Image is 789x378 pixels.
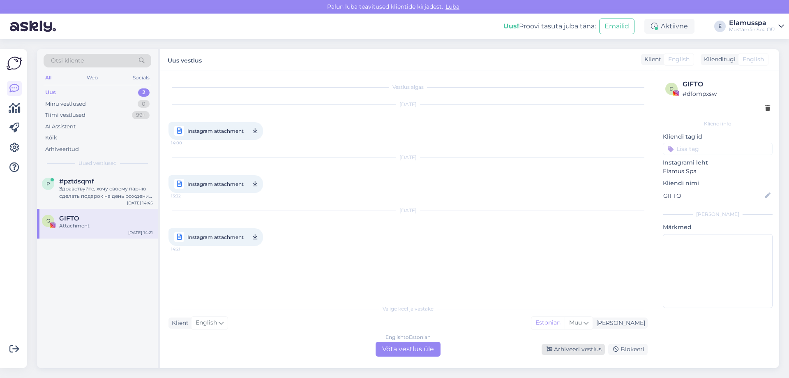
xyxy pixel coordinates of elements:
div: [DATE] [168,207,648,214]
span: p [46,181,50,187]
div: Здравствуйте, хочу своему парню сделать подарок на день рождения, два билета 21+, есть ли какие-т... [59,185,153,200]
p: Elamus Spa [663,167,773,176]
div: # dfompxsw [683,89,770,98]
b: Uus! [503,22,519,30]
div: Uus [45,88,56,97]
p: Kliendi tag'id [663,132,773,141]
span: #pztdsqmf [59,178,94,185]
div: Socials [131,72,151,83]
div: [DATE] [168,154,648,161]
div: Kliendi info [663,120,773,128]
input: Lisa nimi [663,191,763,200]
div: E [714,21,726,32]
div: [DATE] 14:45 [127,200,153,206]
button: Emailid [599,19,634,34]
p: Instagrami leht [663,158,773,167]
div: 99+ [132,111,150,119]
input: Lisa tag [663,143,773,155]
div: [PERSON_NAME] [663,211,773,218]
div: Arhiveeri vestlus [542,344,605,355]
div: 2 [138,88,150,97]
div: Proovi tasuta juba täna: [503,21,596,31]
span: Muu [569,319,582,326]
div: Valige keel ja vastake [168,305,648,313]
a: Instagram attachment14:21 [168,228,263,246]
img: Askly Logo [7,56,22,71]
div: Tiimi vestlused [45,111,85,119]
p: Kliendi nimi [663,179,773,188]
span: English [196,318,217,327]
div: Vestlus algas [168,83,648,91]
div: Attachment [59,222,153,230]
div: [DATE] [168,101,648,108]
span: Instagram attachment [187,232,244,242]
span: G [46,218,50,224]
div: All [44,72,53,83]
div: Elamusspa [729,20,775,26]
div: Minu vestlused [45,100,86,108]
a: Instagram attachment14:00 [168,122,263,140]
span: 13:32 [171,191,202,201]
div: [PERSON_NAME] [593,319,645,327]
div: Klient [168,319,189,327]
div: [DATE] 14:21 [128,230,153,236]
a: ElamusspaMustamäe Spa OÜ [729,20,784,33]
div: Võta vestlus üle [376,342,441,357]
div: Kõik [45,134,57,142]
span: 14:00 [171,138,202,148]
a: Instagram attachment13:32 [168,175,263,193]
div: English to Estonian [385,334,431,341]
div: Web [85,72,99,83]
span: 14:21 [171,244,202,254]
label: Uus vestlus [168,54,202,65]
div: GIFTO [683,79,770,89]
p: Märkmed [663,223,773,232]
div: 0 [138,100,150,108]
div: Arhiveeritud [45,145,79,153]
span: Luba [443,3,462,10]
span: Instagram attachment [187,126,244,136]
span: GIFTO [59,215,79,222]
span: Uued vestlused [78,160,117,167]
div: AI Assistent [45,123,76,131]
div: Klienditugi [701,55,736,64]
span: English [743,55,764,64]
span: Otsi kliente [51,56,84,65]
div: Estonian [531,317,565,329]
div: Klient [641,55,661,64]
span: d [669,86,674,92]
div: Aktiivne [644,19,694,34]
div: Mustamäe Spa OÜ [729,26,775,33]
div: Blokeeri [608,344,648,355]
span: Instagram attachment [187,179,244,189]
span: English [668,55,690,64]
